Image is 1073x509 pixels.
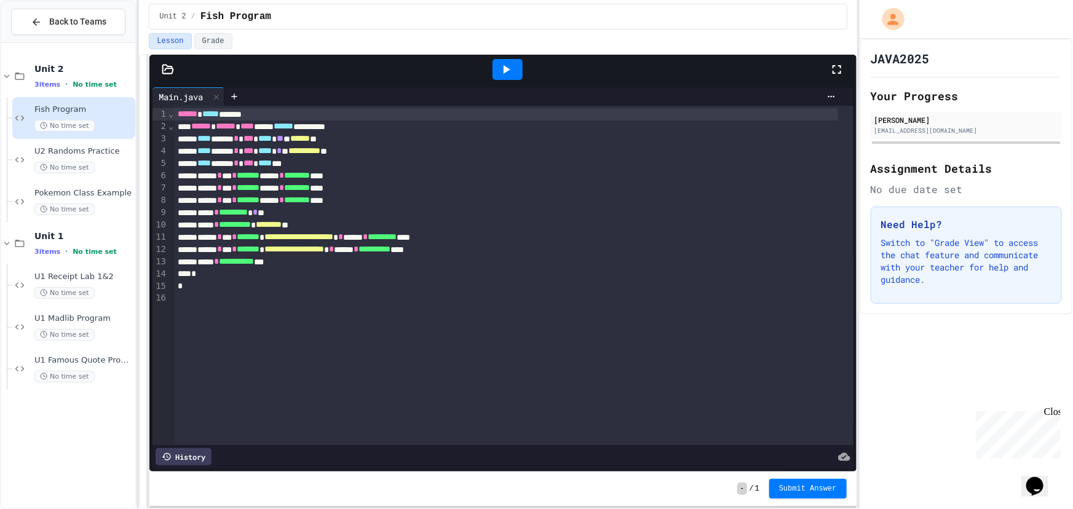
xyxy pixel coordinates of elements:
span: No time set [34,162,95,173]
div: 13 [152,256,168,268]
span: Back to Teams [49,15,106,28]
div: Main.java [152,87,224,106]
span: Unit 1 [34,231,133,242]
span: 3 items [34,248,60,256]
iframe: chat widget [1021,460,1061,497]
div: Main.java [152,90,209,103]
div: 10 [152,219,168,231]
span: No time set [34,203,95,215]
div: 15 [152,280,168,293]
div: Chat with us now!Close [5,5,85,78]
span: No time set [34,287,95,299]
button: Submit Answer [769,479,847,499]
button: Lesson [149,33,191,49]
div: History [156,448,212,465]
h3: Need Help? [881,217,1051,232]
span: Fish Program [200,9,271,24]
span: U2 Randoms Practice [34,146,133,157]
span: U1 Madlib Program [34,314,133,324]
div: 4 [152,145,168,157]
span: / [191,12,196,22]
span: 3 items [34,81,60,89]
h2: Your Progress [871,87,1062,105]
span: No time set [34,329,95,341]
div: 14 [152,268,168,280]
span: / [750,484,754,494]
div: 6 [152,170,168,182]
h1: JAVA2025 [871,50,930,67]
iframe: chat widget [971,406,1061,459]
span: Pokemon Class Example [34,188,133,199]
span: Fish Program [34,105,133,115]
span: No time set [73,81,117,89]
div: My Account [869,5,908,33]
span: No time set [34,120,95,132]
div: 1 [152,108,168,120]
button: Back to Teams [11,9,125,35]
span: U1 Receipt Lab 1&2 [34,272,133,282]
span: • [65,79,68,89]
span: Fold line [168,109,174,119]
div: 9 [152,207,168,219]
span: Submit Answer [779,484,837,494]
p: Switch to "Grade View" to access the chat feature and communicate with your teacher for help and ... [881,237,1051,286]
span: Fold line [168,121,174,131]
div: 11 [152,231,168,243]
button: Grade [194,33,232,49]
div: 7 [152,182,168,194]
span: 1 [755,484,759,494]
div: 2 [152,120,168,133]
div: [EMAIL_ADDRESS][DOMAIN_NAME] [874,126,1058,135]
span: Unit 2 [34,63,133,74]
span: - [737,483,746,495]
div: 8 [152,194,168,207]
div: 3 [152,133,168,145]
span: U1 Famous Quote Program [34,355,133,366]
div: No due date set [871,182,1062,197]
span: Unit 2 [159,12,186,22]
div: [PERSON_NAME] [874,114,1058,125]
div: 5 [152,157,168,170]
div: 12 [152,243,168,256]
div: 16 [152,292,168,304]
span: • [65,247,68,256]
span: No time set [73,248,117,256]
h2: Assignment Details [871,160,1062,177]
span: No time set [34,371,95,382]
